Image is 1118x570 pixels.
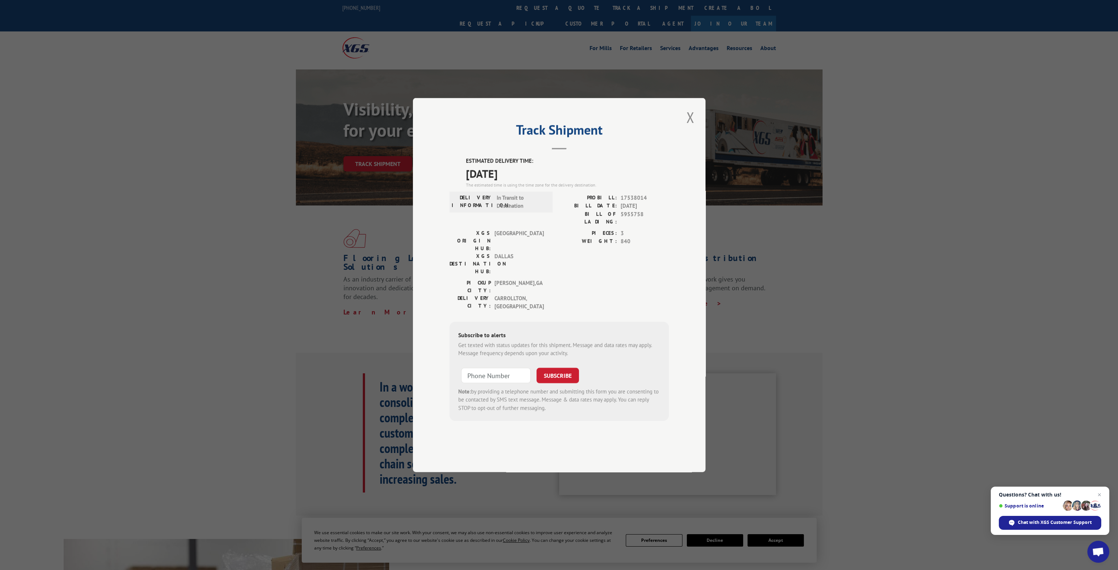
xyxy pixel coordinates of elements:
div: Subscribe to alerts [458,331,660,341]
span: DALLAS [494,252,544,275]
span: Questions? Chat with us! [999,492,1101,498]
label: DELIVERY CITY: [449,294,491,311]
label: PICKUP CITY: [449,279,491,294]
span: Support is online [999,503,1060,509]
strong: Note: [458,388,471,395]
label: WEIGHT: [559,237,617,246]
div: by providing a telephone number and submitting this form you are consenting to be contacted by SM... [458,388,660,412]
a: Open chat [1087,541,1109,563]
span: Chat with XGS Customer Support [999,516,1101,530]
h2: Track Shipment [449,125,669,139]
span: CARROLLTON , [GEOGRAPHIC_DATA] [494,294,544,311]
span: Chat with XGS Customer Support [1018,519,1092,526]
label: PROBILL: [559,194,617,202]
span: 3 [621,229,669,238]
label: BILL OF LADING: [559,210,617,226]
label: BILL DATE: [559,202,617,210]
span: [DATE] [621,202,669,210]
label: DELIVERY INFORMATION: [452,194,493,210]
label: PIECES: [559,229,617,238]
span: [GEOGRAPHIC_DATA] [494,229,544,252]
button: Close modal [684,107,696,127]
span: 17538014 [621,194,669,202]
input: Phone Number [461,368,531,383]
span: 840 [621,237,669,246]
span: [DATE] [466,165,669,182]
span: [PERSON_NAME] , GA [494,279,544,294]
label: ESTIMATED DELIVERY TIME: [466,157,669,165]
div: Get texted with status updates for this shipment. Message and data rates may apply. Message frequ... [458,341,660,358]
span: In Transit to Destination [497,194,546,210]
span: 5955758 [621,210,669,226]
button: SUBSCRIBE [537,368,579,383]
label: XGS DESTINATION HUB: [449,252,491,275]
label: XGS ORIGIN HUB: [449,229,491,252]
div: The estimated time is using the time zone for the delivery destination. [466,182,669,188]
